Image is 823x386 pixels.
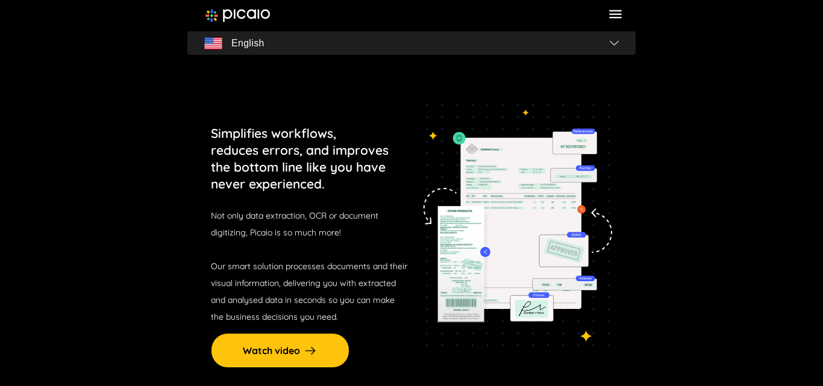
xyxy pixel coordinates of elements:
[211,125,389,192] p: Simplifies workflows, reduces errors, and improves the bottom line like you have never experienced.
[211,333,349,368] button: Watch video
[211,261,407,322] span: Our smart solution processes documents and their visual information, delivering you with extracte...
[416,104,612,346] img: tedioso-img
[303,343,318,358] img: arrow-right
[187,31,636,55] button: flagEnglishflag
[211,210,378,238] span: Not only data extraction, OCR or document digitizing, Picaio is so much more!
[231,35,264,52] span: English
[205,9,270,22] img: image
[204,37,222,49] img: flag
[610,40,619,45] img: flag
